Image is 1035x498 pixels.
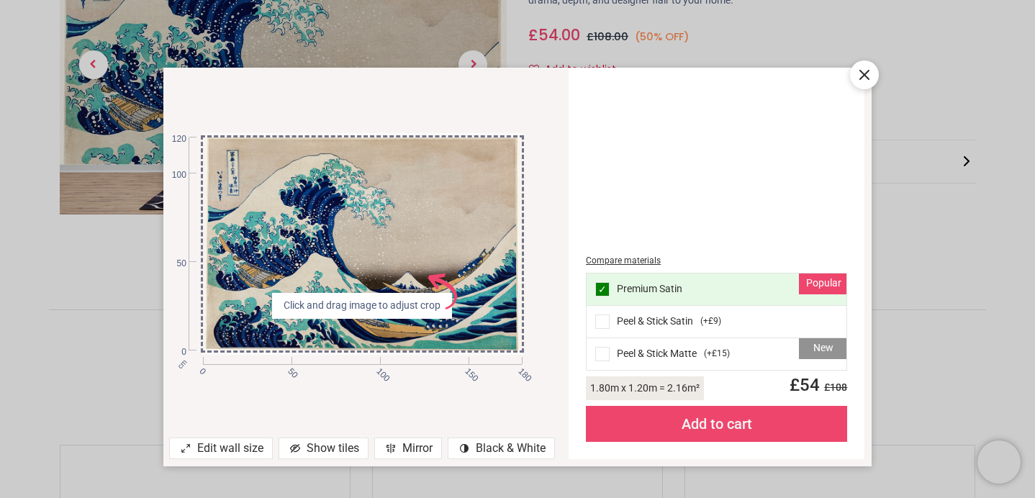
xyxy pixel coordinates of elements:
[374,438,442,459] div: Mirror
[820,381,847,393] span: £ 108
[159,133,186,145] span: 120
[700,315,721,327] span: ( +£9 )
[159,258,186,270] span: 50
[279,438,369,459] div: Show tiles
[799,338,846,360] div: New
[977,440,1021,484] iframe: Brevo live chat
[159,346,186,358] span: 0
[704,348,730,360] span: ( +£15 )
[586,406,847,442] div: Add to cart
[781,375,847,395] span: £ 54
[278,299,446,313] span: Click and drag image to adjust crop
[587,338,846,370] div: Peel & Stick Matte
[374,366,383,375] span: 100
[586,376,704,400] div: 1.80 m x 1.20 m = 2.16 m²
[799,273,846,295] div: Popular
[448,438,555,459] div: Black & White
[515,366,525,375] span: 180
[285,366,294,375] span: 50
[587,273,846,306] div: Premium Satin
[159,169,186,181] span: 100
[587,306,846,338] div: Peel & Stick Satin
[169,438,273,459] div: Edit wall size
[462,366,471,375] span: 150
[196,366,206,375] span: 0
[598,284,607,294] span: ✓
[176,358,189,370] span: cm
[586,255,847,267] div: Compare materials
